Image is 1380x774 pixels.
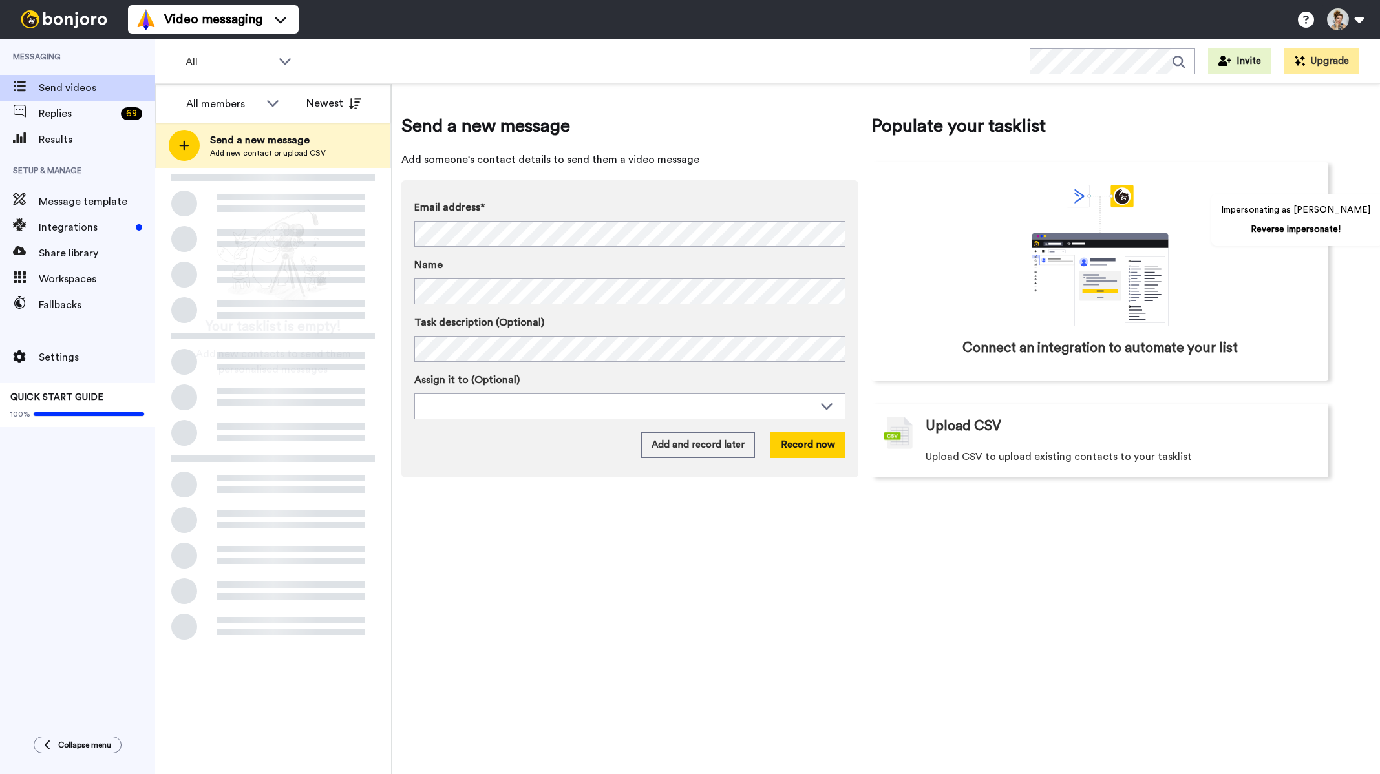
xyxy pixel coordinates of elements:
[39,271,155,287] span: Workspaces
[121,107,142,120] div: 69
[401,113,858,139] span: Send a new message
[641,432,755,458] button: Add and record later
[414,257,443,273] span: Name
[414,315,845,330] label: Task description (Optional)
[206,317,341,337] span: Your tasklist is empty!
[39,194,155,209] span: Message template
[34,737,122,753] button: Collapse menu
[39,80,155,96] span: Send videos
[136,9,156,30] img: vm-color.svg
[962,339,1238,358] span: Connect an integration to automate your list
[1208,48,1271,74] button: Invite
[39,297,155,313] span: Fallbacks
[1003,185,1197,326] div: animation
[770,432,845,458] button: Record now
[926,417,1001,436] span: Upload CSV
[10,409,30,419] span: 100%
[210,148,326,158] span: Add new contact or upload CSV
[401,152,858,167] span: Add someone's contact details to send them a video message
[186,54,272,70] span: All
[1251,225,1341,234] a: Reverse impersonate!
[39,220,131,235] span: Integrations
[884,417,913,449] img: csv-grey.png
[1284,48,1359,74] button: Upgrade
[210,132,326,148] span: Send a new message
[39,246,155,261] span: Share library
[16,10,112,28] img: bj-logo-header-white.svg
[10,393,103,402] span: QUICK START GUIDE
[209,204,338,308] img: ready-set-action.png
[1221,204,1370,216] p: Impersonating as [PERSON_NAME]
[39,106,116,121] span: Replies
[926,449,1192,465] span: Upload CSV to upload existing contacts to your tasklist
[175,346,372,377] span: Add new contacts to send them personalised messages
[414,372,845,388] label: Assign it to (Optional)
[39,350,155,365] span: Settings
[186,96,260,112] div: All members
[58,740,111,750] span: Collapse menu
[39,132,155,147] span: Results
[414,200,845,215] label: Email address*
[164,10,262,28] span: Video messaging
[297,90,371,116] button: Newest
[871,113,1328,139] span: Populate your tasklist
